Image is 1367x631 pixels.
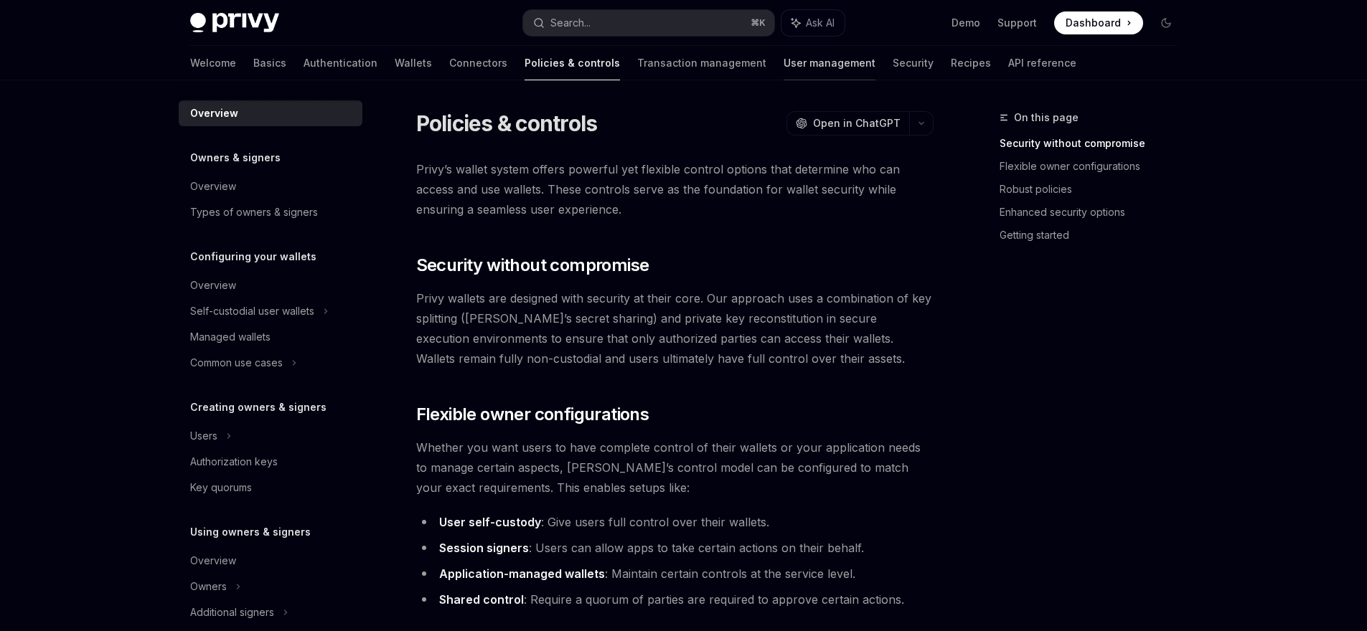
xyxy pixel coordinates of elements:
li: : Users can allow apps to take certain actions on their behalf. [416,538,934,558]
a: Demo [952,16,980,30]
button: Ask AI [781,10,845,36]
img: dark logo [190,13,279,33]
a: Welcome [190,46,236,80]
div: Managed wallets [190,328,271,346]
span: Dashboard [1066,16,1121,30]
div: Users [190,427,217,445]
div: Common use cases [190,354,283,371]
a: Getting started [1000,224,1189,247]
a: Connectors [449,46,507,80]
a: Authorization keys [179,449,362,475]
strong: User self-custody [439,515,541,529]
h5: Using owners & signers [190,523,311,541]
li: : Give users full control over their wallets. [416,512,934,532]
a: Overview [179,272,362,298]
a: API reference [1008,46,1076,80]
div: Overview [190,105,238,122]
a: Enhanced security options [1000,201,1189,224]
div: Search... [550,14,591,32]
div: Owners [190,578,227,595]
button: Toggle dark mode [1155,11,1178,34]
h1: Policies & controls [416,110,598,136]
span: Privy wallets are designed with security at their core. Our approach uses a combination of key sp... [416,288,934,369]
span: Ask AI [806,16,835,30]
h5: Creating owners & signers [190,399,327,416]
strong: Session signers [439,541,529,555]
div: Self-custodial user wallets [190,303,314,320]
a: Recipes [951,46,991,80]
a: Overview [179,548,362,574]
div: Overview [190,552,236,569]
span: Flexible owner configurations [416,403,649,426]
a: Transaction management [637,46,766,80]
a: Overview [179,174,362,199]
a: Authentication [304,46,377,80]
div: Types of owners & signers [190,204,318,221]
h5: Configuring your wallets [190,248,316,265]
li: : Maintain certain controls at the service level. [416,564,934,584]
div: Overview [190,277,236,294]
div: Overview [190,178,236,195]
span: Security without compromise [416,254,649,277]
button: Search...⌘K [523,10,774,36]
a: Flexible owner configurations [1000,155,1189,178]
span: Open in ChatGPT [813,116,901,131]
span: On this page [1014,109,1079,126]
a: Types of owners & signers [179,199,362,225]
div: Additional signers [190,604,274,621]
a: Wallets [395,46,432,80]
a: Support [997,16,1037,30]
span: Privy’s wallet system offers powerful yet flexible control options that determine who can access ... [416,159,934,219]
a: Basics [253,46,286,80]
div: Key quorums [190,479,252,496]
strong: Application-managed wallets [439,566,605,581]
a: Managed wallets [179,324,362,350]
a: Security without compromise [1000,132,1189,155]
li: : Require a quorum of parties are required to approve certain actions. [416,589,934,609]
a: Security [893,46,934,80]
div: Authorization keys [190,453,278,470]
h5: Owners & signers [190,149,281,166]
span: ⌘ K [751,17,766,29]
span: Whether you want users to have complete control of their wallets or your application needs to man... [416,437,934,498]
a: Robust policies [1000,178,1189,201]
strong: Shared control [439,592,524,607]
button: Open in ChatGPT [786,111,909,136]
a: Policies & controls [525,46,620,80]
a: Key quorums [179,475,362,500]
a: Dashboard [1054,11,1143,34]
a: User management [784,46,875,80]
a: Overview [179,100,362,126]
